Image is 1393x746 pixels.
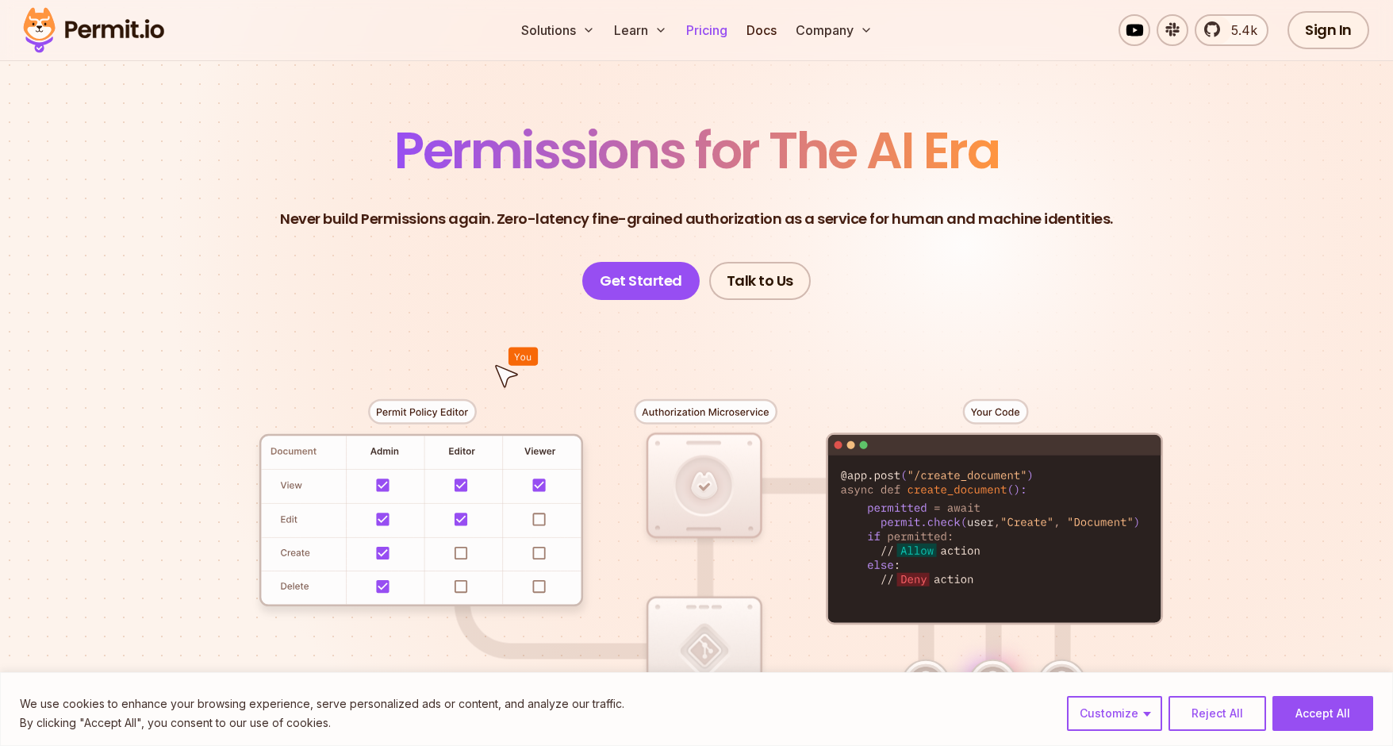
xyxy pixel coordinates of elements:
span: 5.4k [1222,21,1257,40]
a: Get Started [582,262,700,300]
p: Never build Permissions again. Zero-latency fine-grained authorization as a service for human and... [280,208,1113,230]
button: Company [789,14,879,46]
p: We use cookies to enhance your browsing experience, serve personalized ads or content, and analyz... [20,694,624,713]
button: Solutions [515,14,601,46]
button: Accept All [1272,696,1373,731]
a: Pricing [680,14,734,46]
a: Docs [740,14,783,46]
a: Sign In [1287,11,1369,49]
button: Customize [1067,696,1162,731]
button: Reject All [1169,696,1266,731]
p: By clicking "Accept All", you consent to our use of cookies. [20,713,624,733]
img: Permit logo [16,3,171,57]
button: Learn [608,14,673,46]
a: Talk to Us [709,262,811,300]
a: 5.4k [1195,14,1268,46]
span: Permissions for The AI Era [394,115,999,186]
